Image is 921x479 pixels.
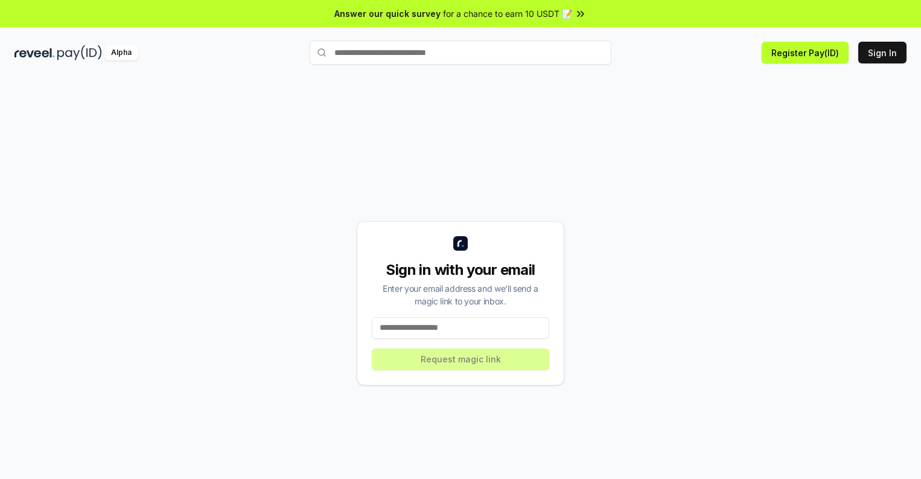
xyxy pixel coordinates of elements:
span: for a chance to earn 10 USDT 📝 [443,7,572,20]
button: Sign In [858,42,907,63]
div: Alpha [104,45,138,60]
button: Register Pay(ID) [762,42,849,63]
span: Answer our quick survey [334,7,441,20]
img: logo_small [453,236,468,251]
img: reveel_dark [14,45,55,60]
div: Sign in with your email [372,260,549,280]
img: pay_id [57,45,102,60]
div: Enter your email address and we’ll send a magic link to your inbox. [372,282,549,307]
